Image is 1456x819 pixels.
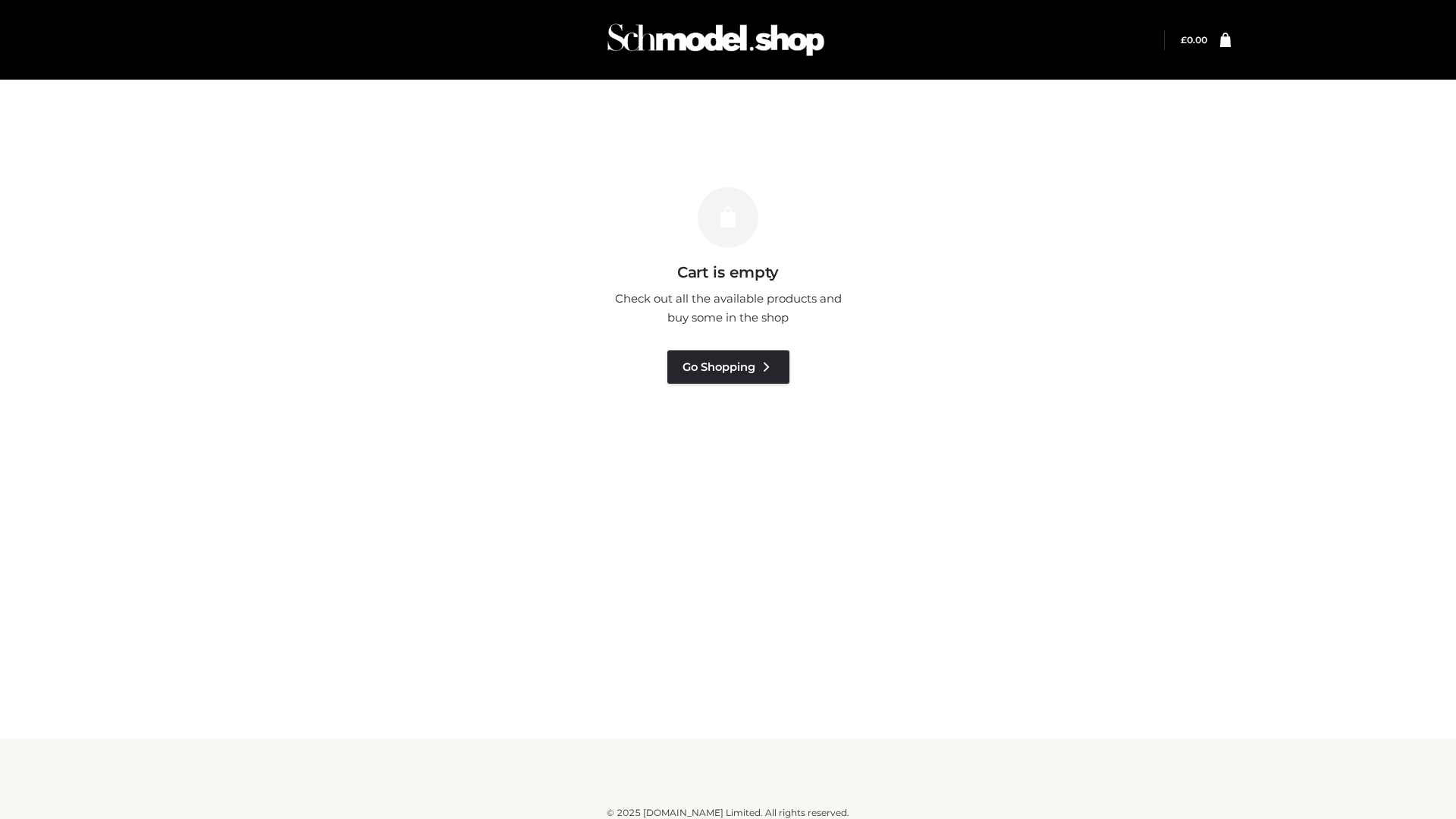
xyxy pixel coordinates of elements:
[259,263,1197,281] h3: Cart is empty
[602,10,830,70] img: Schmodel Admin 964
[1181,34,1187,45] span: £
[667,350,789,384] a: Go Shopping
[1181,34,1207,45] bdi: 0.00
[607,289,849,328] p: Check out all the available products and buy some in the shop
[1181,34,1207,45] a: £0.00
